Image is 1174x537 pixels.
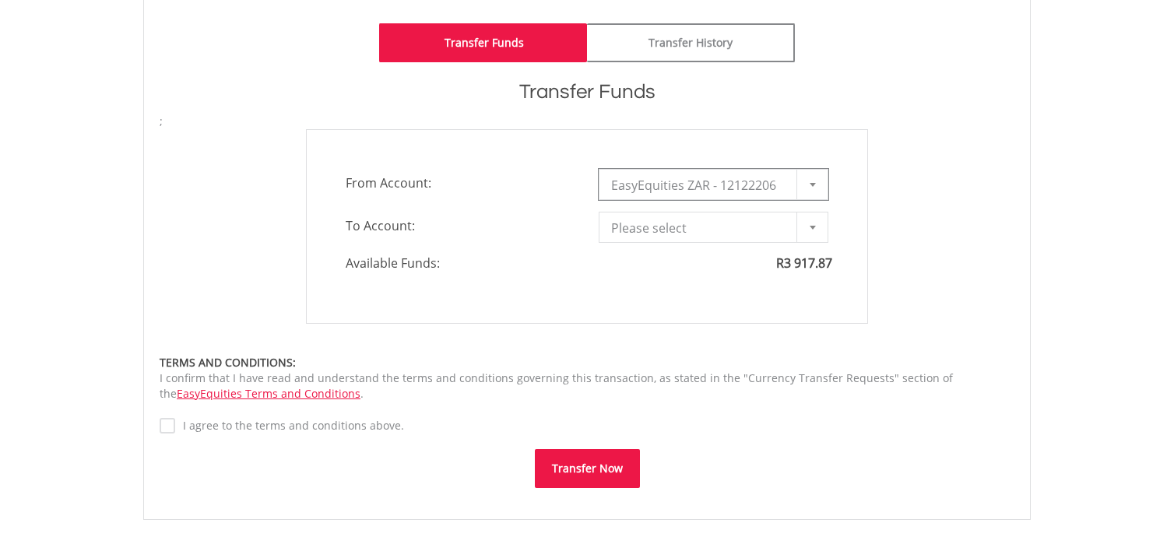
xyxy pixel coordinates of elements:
span: Available Funds: [334,254,587,272]
button: Transfer Now [535,449,640,488]
h1: Transfer Funds [160,78,1014,106]
a: EasyEquities Terms and Conditions [177,386,360,401]
div: TERMS AND CONDITIONS: [160,355,1014,370]
label: I agree to the terms and conditions above. [175,418,404,433]
a: Transfer History [587,23,795,62]
span: EasyEquities ZAR - 12122206 [611,170,793,201]
span: From Account: [334,169,587,197]
div: I confirm that I have read and understand the terms and conditions governing this transaction, as... [160,355,1014,402]
span: To Account: [334,212,587,240]
form: ; [160,114,1014,488]
span: R3 917.87 [776,254,832,272]
a: Transfer Funds [379,23,587,62]
span: Please select [611,212,793,244]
